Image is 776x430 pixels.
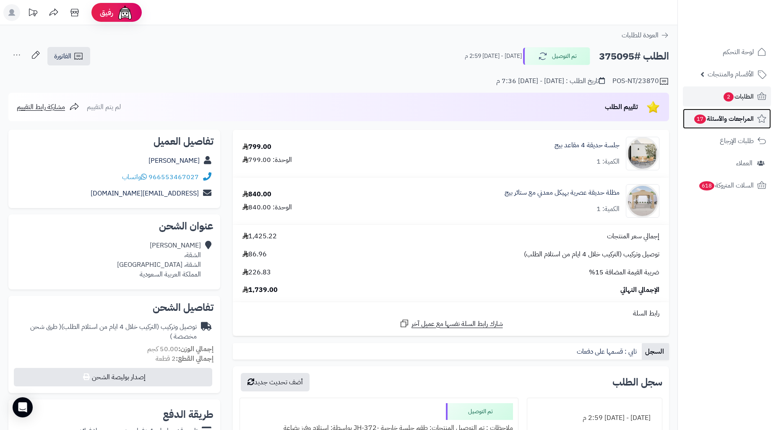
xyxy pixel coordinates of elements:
a: 966553467027 [148,172,199,182]
div: POS-NT/23870 [612,76,669,86]
span: الأقسام والمنتجات [708,68,754,80]
span: لم يتم التقييم [87,102,121,112]
span: ضريبة القيمة المضافة 15% [589,268,659,277]
div: Open Intercom Messenger [13,397,33,417]
span: 17 [694,115,706,124]
a: طلبات الإرجاع [683,131,771,151]
span: السلات المتروكة [698,180,754,191]
img: ai-face.png [117,4,133,21]
span: العودة للطلبات [622,30,659,40]
span: الفاتورة [54,51,71,61]
span: الطلبات [723,91,754,102]
a: المراجعات والأسئلة17 [683,109,771,129]
button: إصدار بوليصة الشحن [14,368,212,386]
span: 2 [724,92,734,102]
div: رابط السلة [236,309,666,318]
h2: تفاصيل الشحن [15,302,214,313]
small: 2 قطعة [156,354,214,364]
div: 840.00 [242,190,271,199]
h2: الطلب #375095 [599,48,669,65]
span: تقييم الطلب [605,102,638,112]
button: أضف تحديث جديد [241,373,310,391]
span: 1,739.00 [242,285,278,295]
span: 1,425.22 [242,232,277,241]
h2: تفاصيل العميل [15,136,214,146]
strong: إجمالي الوزن: [178,344,214,354]
span: إجمالي سعر المنتجات [607,232,659,241]
span: العملاء [736,157,753,169]
div: 799.00 [242,142,271,152]
div: [DATE] - [DATE] 2:59 م [532,410,657,426]
div: تم التوصيل [446,403,513,420]
span: 86.96 [242,250,267,259]
span: شارك رابط السلة نفسها مع عميل آخر [411,319,503,329]
div: الكمية: 1 [596,157,620,167]
a: تابي : قسمها على دفعات [573,343,642,360]
small: 50.00 كجم [147,344,214,354]
h3: سجل الطلب [612,377,662,387]
a: لوحة التحكم [683,42,771,62]
a: العودة للطلبات [622,30,669,40]
span: الإجمالي النهائي [620,285,659,295]
img: 1754900874-110127010002-90x90.jpg [626,184,659,218]
span: طلبات الإرجاع [720,135,754,147]
a: واتساب [122,172,147,182]
h2: طريقة الدفع [163,409,214,420]
span: رفيق [100,8,113,18]
img: logo-2.png [719,18,768,35]
span: مشاركة رابط التقييم [17,102,65,112]
a: شارك رابط السلة نفسها مع عميل آخر [399,318,503,329]
a: [EMAIL_ADDRESS][DOMAIN_NAME] [91,188,199,198]
div: توصيل وتركيب (التركيب خلال 4 ايام من استلام الطلب) [15,322,197,341]
div: [PERSON_NAME] الشقة، الشقة، [GEOGRAPHIC_DATA] المملكة العربية السعودية [117,241,201,279]
a: السجل [642,343,669,360]
a: تحديثات المنصة [22,4,43,23]
span: ( طرق شحن مخصصة ) [30,322,197,341]
h2: عنوان الشحن [15,221,214,231]
a: مظلة حديقة عصرية بهيكل معدني مع ستائر بيج [505,188,620,198]
a: السلات المتروكة618 [683,175,771,195]
span: لوحة التحكم [723,46,754,58]
span: توصيل وتركيب (التركيب خلال 4 ايام من استلام الطلب) [524,250,659,259]
img: 1754463004-110119010030-90x90.jpg [626,137,659,170]
div: تاريخ الطلب : [DATE] - [DATE] 7:36 م [496,76,605,86]
span: 226.83 [242,268,271,277]
a: [PERSON_NAME] [148,156,200,166]
small: [DATE] - [DATE] 2:59 م [465,52,522,60]
div: الوحدة: 840.00 [242,203,292,212]
a: جلسة حديقة 4 مقاعد بيج [555,141,620,150]
span: 618 [699,181,714,191]
strong: إجمالي القطع: [176,354,214,364]
div: الكمية: 1 [596,204,620,214]
div: الوحدة: 799.00 [242,155,292,165]
button: تم التوصيل [523,47,590,65]
span: المراجعات والأسئلة [693,113,754,125]
a: الطلبات2 [683,86,771,107]
a: الفاتورة [47,47,90,65]
a: مشاركة رابط التقييم [17,102,79,112]
a: العملاء [683,153,771,173]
